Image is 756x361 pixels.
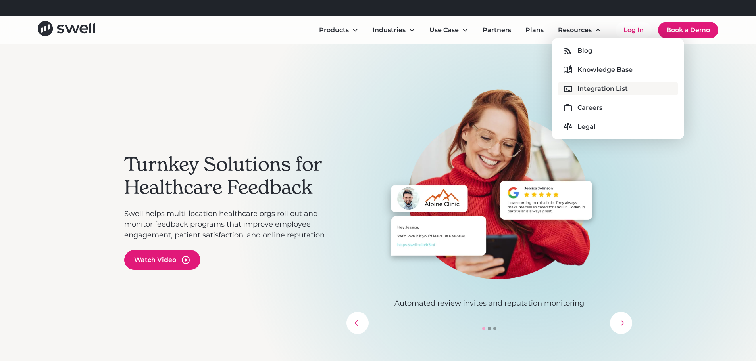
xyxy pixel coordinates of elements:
div: Integration List [577,84,628,94]
div: 1 of 3 [346,89,632,309]
div: Products [319,25,349,35]
a: Partners [476,22,517,38]
div: Resources [558,25,592,35]
a: Careers [558,101,678,114]
a: open lightbox [124,250,200,270]
div: carousel [346,89,632,334]
a: Integration List [558,82,678,95]
iframe: Chat Widget [620,275,756,361]
a: Log In [616,22,652,38]
a: Plans [519,22,550,38]
p: Swell helps multi-location healthcare orgs roll out and monitor feedback programs that improve em... [124,208,339,241]
a: Legal [558,120,678,133]
div: Products [313,22,365,38]
nav: Resources [552,38,684,139]
h2: Turnkey Solutions for Healthcare Feedback [124,153,339,199]
div: Knowledge Base [577,65,633,74]
p: Automated review invites and reputation monitoring [346,298,632,309]
a: Knowledge Base [558,63,678,76]
div: Legal [577,122,596,132]
a: Book a Demo [658,22,718,38]
div: Resources [552,22,608,38]
div: previous slide [346,312,369,334]
div: next slide [610,312,632,334]
div: Industries [366,22,421,38]
a: Blog [558,44,678,57]
div: Show slide 3 of 3 [493,327,496,330]
div: Show slide 2 of 3 [488,327,491,330]
div: Show slide 1 of 3 [482,327,485,330]
div: Industries [373,25,406,35]
div: Careers [577,103,602,113]
div: Use Case [429,25,459,35]
div: Use Case [423,22,475,38]
div: Blog [577,46,592,55]
a: home [38,21,95,39]
div: Watch Video [134,255,176,265]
